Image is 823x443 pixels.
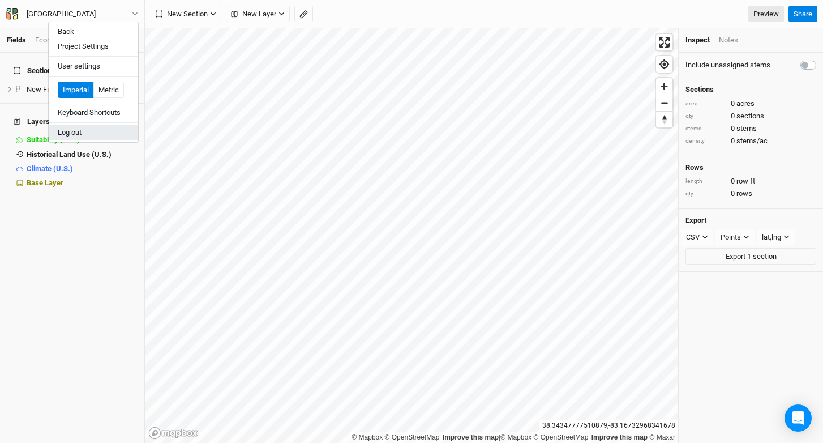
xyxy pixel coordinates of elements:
[656,56,672,73] button: Find my location
[49,24,138,39] button: Back
[649,433,675,441] a: Maxar
[685,248,816,265] button: Export 1 section
[685,190,725,198] div: qty
[656,78,672,95] button: Zoom in
[231,8,276,20] span: New Layer
[788,6,817,23] button: Share
[7,110,138,133] h4: Layers
[785,404,812,432] div: Open Intercom Messenger
[719,35,738,45] div: Notes
[656,34,672,50] button: Enter fullscreen
[500,433,531,441] a: Mapbox
[736,99,755,109] span: acres
[27,150,112,159] span: Historical Land Use (U.S.)
[49,59,138,74] button: User settings
[27,85,138,94] div: New Field 8
[736,123,757,134] span: stems
[27,164,138,173] div: Climate (U.S.)
[685,35,710,45] div: Inspect
[685,111,816,121] div: 0
[685,177,725,186] div: length
[656,112,672,127] span: Reset bearing to north
[736,136,768,146] span: stems/ac
[27,8,96,20] div: Olive Hill Farm
[27,164,73,173] span: Climate (U.S.)
[27,135,138,144] div: Suitability (U.S.)
[6,8,139,20] button: [GEOGRAPHIC_DATA]
[27,135,80,144] span: Suitability (U.S.)
[14,66,55,75] span: Sections
[591,433,648,441] a: Improve this map
[656,95,672,111] button: Zoom out
[685,136,816,146] div: 0
[685,123,816,134] div: 0
[27,8,96,20] div: [GEOGRAPHIC_DATA]
[736,111,764,121] span: sections
[294,6,313,23] button: Shortcut: M
[443,433,499,441] a: Improve this map
[151,6,221,23] button: New Section
[534,433,589,441] a: OpenStreetMap
[715,229,755,246] button: Points
[685,176,816,186] div: 0
[156,8,208,20] span: New Section
[656,111,672,127] button: Reset bearing to north
[352,432,675,443] div: |
[721,232,741,243] div: Points
[757,229,795,246] button: lat,lng
[226,6,290,23] button: New Layer
[148,427,198,440] a: Mapbox logo
[352,433,383,441] a: Mapbox
[762,232,781,243] div: lat,lng
[93,82,124,99] button: Metric
[736,189,752,199] span: rows
[27,85,64,93] span: New Field 8
[685,112,725,121] div: qty
[49,125,138,140] button: Log out
[145,28,678,443] canvas: Map
[685,99,816,109] div: 0
[685,60,770,70] label: Include unassigned stems
[681,229,713,246] button: CSV
[35,35,71,45] div: Economics
[49,39,138,54] button: Project Settings
[685,189,816,199] div: 0
[685,163,816,172] h4: Rows
[58,82,94,99] button: Imperial
[49,105,138,120] button: Keyboard Shortcuts
[685,216,816,225] h4: Export
[748,6,784,23] a: Preview
[685,137,725,146] div: density
[27,178,63,187] span: Base Layer
[686,232,700,243] div: CSV
[736,176,755,186] span: row ft
[685,125,725,133] div: stems
[539,420,678,432] div: 38.34347777510879 , -83.16732968341678
[27,178,138,188] div: Base Layer
[385,433,440,441] a: OpenStreetMap
[685,85,816,94] h4: Sections
[27,150,138,159] div: Historical Land Use (U.S.)
[7,36,26,44] a: Fields
[685,100,725,108] div: area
